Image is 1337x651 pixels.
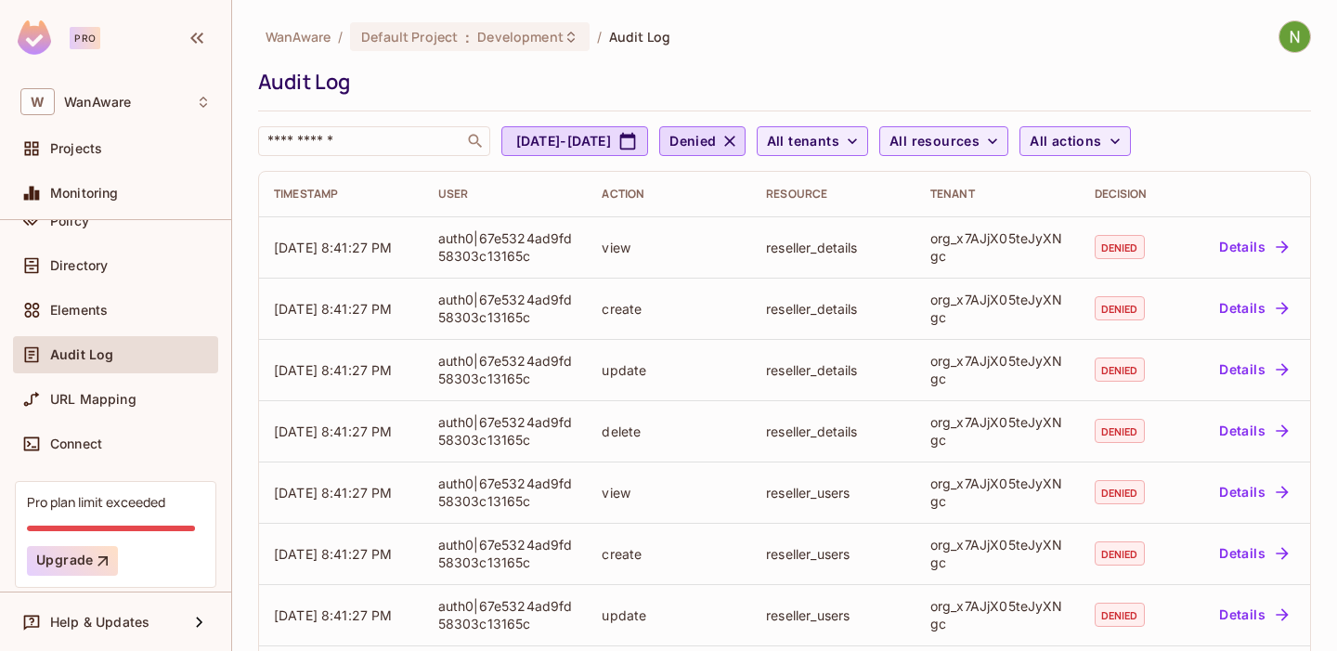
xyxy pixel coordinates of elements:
span: denied [1095,541,1145,566]
div: org_x7AJjX05teJyXNgc [930,536,1065,571]
span: denied [1095,480,1145,504]
div: view [602,239,736,256]
div: update [602,606,736,624]
div: delete [602,423,736,440]
button: All tenants [757,126,868,156]
button: [DATE]-[DATE] [501,126,648,156]
li: / [597,28,602,46]
span: All resources [889,130,980,153]
div: reseller_details [766,239,901,256]
div: create [602,300,736,318]
button: Details [1212,232,1295,262]
div: auth0|67e5324ad9fd58303c13165c [438,352,573,387]
span: Help & Updates [50,615,149,630]
span: Denied [669,130,716,153]
div: Action [602,187,736,202]
span: the active workspace [266,28,331,46]
span: [DATE] 8:41:27 PM [274,423,393,439]
div: Timestamp [274,187,409,202]
button: Details [1212,355,1295,384]
span: Monitoring [50,186,119,201]
div: User [438,187,573,202]
div: auth0|67e5324ad9fd58303c13165c [438,291,573,326]
span: Connect [50,436,102,451]
span: Audit Log [609,28,670,46]
li: / [338,28,343,46]
span: denied [1095,358,1145,382]
div: reseller_details [766,300,901,318]
span: Directory [50,258,108,273]
span: Workspace: WanAware [64,95,131,110]
span: Projects [50,141,102,156]
div: org_x7AJjX05teJyXNgc [930,597,1065,632]
button: Upgrade [27,546,118,576]
span: denied [1095,419,1145,443]
button: All resources [879,126,1008,156]
button: All actions [1019,126,1130,156]
span: [DATE] 8:41:27 PM [274,546,393,562]
div: Audit Log [258,68,1302,96]
div: reseller_details [766,423,901,440]
button: Details [1212,477,1295,507]
div: auth0|67e5324ad9fd58303c13165c [438,597,573,632]
span: URL Mapping [50,392,136,407]
span: Audit Log [50,347,113,362]
div: Resource [766,187,901,202]
div: Pro [70,27,100,49]
div: auth0|67e5324ad9fd58303c13165c [438,536,573,571]
div: view [602,484,736,501]
div: update [602,361,736,379]
button: Details [1212,293,1295,323]
div: auth0|67e5324ad9fd58303c13165c [438,475,573,510]
div: Tenant [930,187,1065,202]
span: : [464,30,471,45]
span: denied [1095,296,1145,320]
span: [DATE] 8:41:27 PM [274,485,393,501]
span: Elements [50,303,108,318]
img: Navanath Jadhav [1279,21,1310,52]
span: Development [477,28,563,46]
button: Details [1212,539,1295,568]
div: Pro plan limit exceeded [27,493,165,511]
div: auth0|67e5324ad9fd58303c13165c [438,413,573,449]
span: [DATE] 8:41:27 PM [274,362,393,378]
button: Details [1212,600,1295,630]
span: denied [1095,235,1145,259]
div: org_x7AJjX05teJyXNgc [930,413,1065,449]
div: org_x7AJjX05teJyXNgc [930,229,1065,265]
div: create [602,545,736,563]
span: Default Project [361,28,458,46]
div: reseller_users [766,606,901,624]
div: org_x7AJjX05teJyXNgc [930,291,1065,326]
div: auth0|67e5324ad9fd58303c13165c [438,229,573,265]
span: [DATE] 8:41:27 PM [274,240,393,255]
span: Policy [50,214,89,228]
button: Details [1212,416,1295,446]
button: Denied [659,126,745,156]
span: denied [1095,603,1145,627]
div: org_x7AJjX05teJyXNgc [930,475,1065,510]
span: All actions [1030,130,1101,153]
span: W [20,88,55,115]
span: All tenants [767,130,839,153]
img: SReyMgAAAABJRU5ErkJggg== [18,20,51,55]
div: reseller_users [766,484,901,501]
div: reseller_details [766,361,901,379]
span: [DATE] 8:41:27 PM [274,301,393,317]
div: Decision [1095,187,1162,202]
div: org_x7AJjX05teJyXNgc [930,352,1065,387]
div: reseller_users [766,545,901,563]
span: [DATE] 8:41:27 PM [274,607,393,623]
